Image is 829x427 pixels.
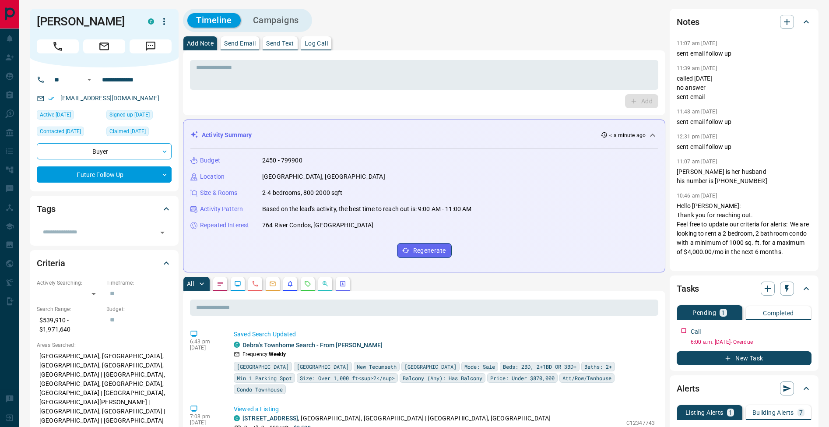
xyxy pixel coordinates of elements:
h2: Notes [677,15,699,29]
p: Saved Search Updated [234,330,655,339]
p: < a minute ago [609,131,646,139]
button: Regenerate [397,243,452,258]
svg: Emails [269,280,276,287]
span: Call [37,39,79,53]
div: Tasks [677,278,811,299]
p: sent email follow up [677,49,811,58]
span: Min 1 Parking Spot [237,374,292,382]
p: Activity Pattern [200,205,243,214]
button: Timeline [187,13,241,28]
p: C12347743 [626,419,655,427]
svg: Opportunities [322,280,329,287]
span: Baths: 2+ [584,362,612,371]
p: Completed [763,310,794,316]
p: Listing Alerts [685,409,724,416]
p: 11:07 am [DATE] [677,159,717,165]
p: Log Call [305,40,328,46]
p: Activity Summary [202,131,252,140]
p: Location [200,172,225,181]
svg: Requests [304,280,311,287]
a: [STREET_ADDRESS] [242,415,298,422]
p: Repeated Interest [200,221,249,230]
span: Balcony (Any): Has Balcony [403,374,482,382]
p: 11:48 am [DATE] [677,109,717,115]
span: [GEOGRAPHIC_DATA] [404,362,457,371]
h2: Tasks [677,282,699,296]
span: Email [83,39,125,53]
svg: Calls [252,280,259,287]
span: New Tecumseth [357,362,397,371]
span: Claimed [DATE] [109,127,146,136]
p: [PERSON_NAME] is her husband his number is [PHONE_NUMBER] [677,167,811,186]
p: 2450 - 799900 [262,156,302,165]
button: Open [84,74,95,85]
div: Thu Jul 04 2024 [106,110,172,122]
p: Add Note [187,40,214,46]
p: called [DATE] no answer sent email [677,74,811,102]
p: $539,910 - $1,971,640 [37,313,102,337]
div: Fri Jul 05 2024 [106,127,172,139]
p: Actively Searching: [37,279,102,287]
p: 764 River Condos, [GEOGRAPHIC_DATA] [262,221,374,230]
p: sent email follow up [677,117,811,127]
p: 6:43 pm [190,339,221,345]
span: Condo Townhouse [237,385,283,394]
p: 1 [729,409,732,416]
div: Criteria [37,253,172,274]
p: 6:00 a.m. [DATE] - Overdue [691,338,811,346]
div: Fri Aug 15 2025 [37,110,102,122]
p: Based on the lead's activity, the best time to reach out is: 9:00 AM - 11:00 AM [262,205,471,214]
div: Mon Jun 23 2025 [37,127,102,139]
p: [DATE] [190,420,221,426]
h2: Alerts [677,381,699,395]
h2: Tags [37,202,55,216]
div: condos.ca [234,342,240,348]
button: Open [156,226,169,239]
span: Message [130,39,172,53]
div: Tags [37,198,172,219]
p: 12:31 pm [DATE] [677,134,717,140]
p: Search Range: [37,305,102,313]
span: Active [DATE] [40,110,71,119]
div: Buyer [37,143,172,159]
div: Future Follow Up [37,166,172,183]
p: 2-4 bedrooms, 800-2000 sqft [262,188,343,198]
svg: Listing Alerts [287,280,294,287]
p: Areas Searched: [37,341,172,349]
span: [GEOGRAPHIC_DATA] [237,362,289,371]
p: sent email follow up [677,142,811,152]
span: Mode: Sale [464,362,495,371]
div: Activity Summary< a minute ago [190,127,658,143]
a: Debra's Townhome Search - From [PERSON_NAME] [242,342,383,349]
span: Contacted [DATE] [40,127,81,136]
p: , [GEOGRAPHIC_DATA], [GEOGRAPHIC_DATA] | [GEOGRAPHIC_DATA], [GEOGRAPHIC_DATA] [242,414,551,423]
h2: Criteria [37,256,65,270]
svg: Agent Actions [339,280,346,287]
p: Size & Rooms [200,188,238,198]
p: Building Alerts [752,409,794,416]
button: New Task [677,351,811,365]
span: [GEOGRAPHIC_DATA] [297,362,349,371]
p: Pending [692,310,716,316]
svg: Email Verified [48,95,54,102]
span: Price: Under $870,000 [490,374,555,382]
svg: Lead Browsing Activity [234,280,241,287]
a: [EMAIL_ADDRESS][DOMAIN_NAME] [60,95,159,102]
span: Size: Over 1,000 ft<sup>2</sup> [300,374,395,382]
p: 7:08 pm [190,413,221,420]
p: [GEOGRAPHIC_DATA], [GEOGRAPHIC_DATA] [262,172,385,181]
p: Budget: [106,305,172,313]
p: 1 [721,310,725,316]
p: Call [691,327,701,336]
p: 10:46 am [DATE] [677,193,717,199]
p: Viewed a Listing [234,405,655,414]
p: Budget [200,156,220,165]
div: condos.ca [148,18,154,25]
p: [DATE] [190,345,221,351]
p: Send Email [224,40,256,46]
svg: Notes [217,280,224,287]
p: 7 [799,409,803,416]
span: Signed up [DATE] [109,110,150,119]
p: 11:07 am [DATE] [677,40,717,46]
p: Frequency: [242,350,286,358]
